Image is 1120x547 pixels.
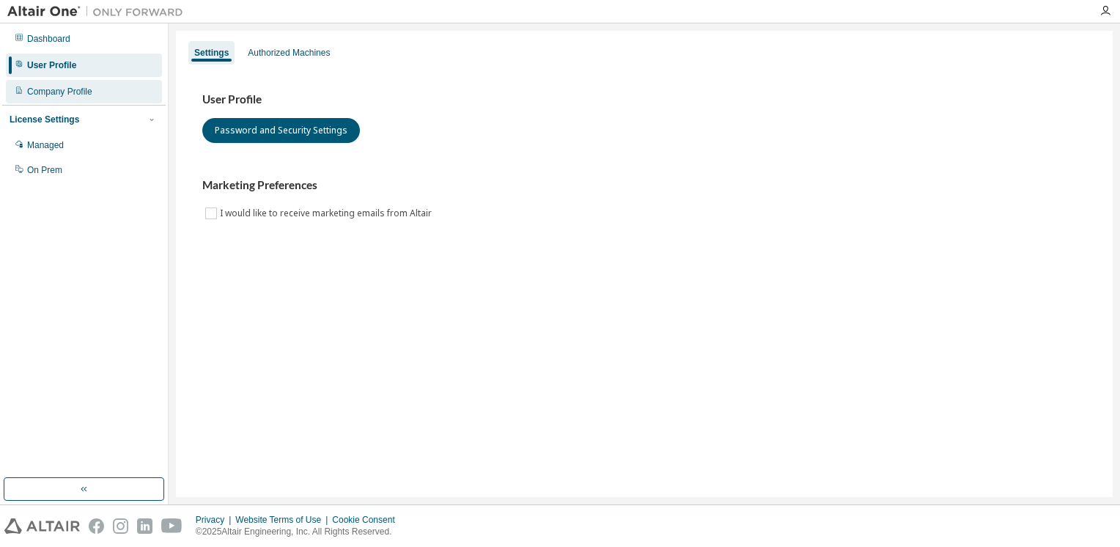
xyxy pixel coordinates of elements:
[27,33,70,45] div: Dashboard
[137,518,152,534] img: linkedin.svg
[248,47,330,59] div: Authorized Machines
[235,514,332,526] div: Website Terms of Use
[202,118,360,143] button: Password and Security Settings
[113,518,128,534] img: instagram.svg
[27,164,62,176] div: On Prem
[27,86,92,98] div: Company Profile
[27,59,76,71] div: User Profile
[89,518,104,534] img: facebook.svg
[220,205,435,222] label: I would like to receive marketing emails from Altair
[332,514,403,526] div: Cookie Consent
[196,514,235,526] div: Privacy
[161,518,183,534] img: youtube.svg
[7,4,191,19] img: Altair One
[196,526,404,538] p: © 2025 Altair Engineering, Inc. All Rights Reserved.
[194,47,229,59] div: Settings
[27,139,64,151] div: Managed
[202,178,1086,193] h3: Marketing Preferences
[10,114,79,125] div: License Settings
[202,92,1086,107] h3: User Profile
[4,518,80,534] img: altair_logo.svg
